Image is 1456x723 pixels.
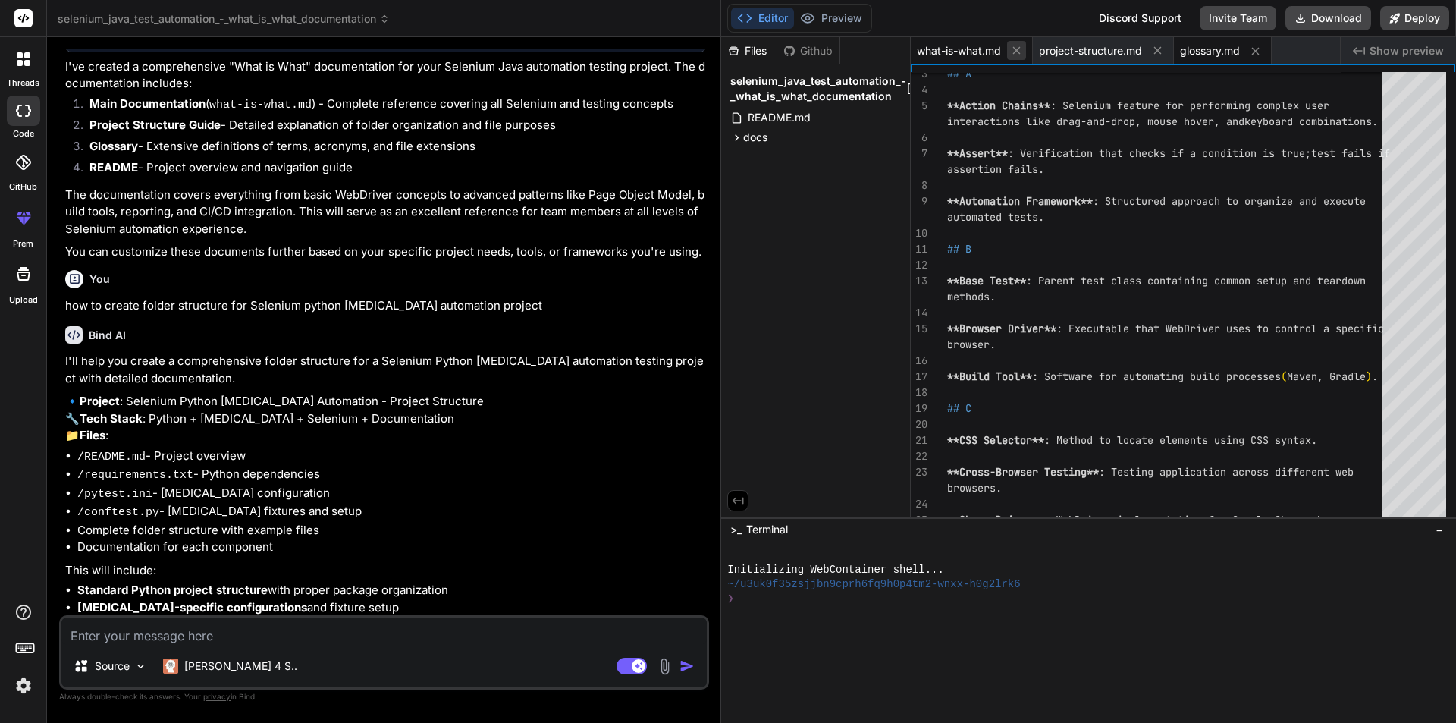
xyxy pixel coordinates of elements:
span: glossary.md [1180,43,1240,58]
p: Always double-check its answers. Your in Bind [59,690,709,704]
button: Preview [794,8,868,29]
img: Claude 4 Sonnet [163,659,178,674]
li: ( ) - Complete reference covering all Selenium and testing concepts [77,96,706,117]
li: and fixture setup [77,599,706,617]
strong: Glossary [89,139,138,153]
span: ❯ [727,592,735,606]
div: 24 [911,496,927,512]
span: ( [1281,369,1287,383]
strong: Main Documentation [89,96,206,111]
strong: Project Structure Guide [89,118,221,132]
span: privacy [203,692,231,701]
div: 11 [911,241,927,257]
li: Documentation for each component [77,539,706,556]
span: : Selenium feature for performing complex user [1050,99,1329,112]
span: ardown [1329,274,1366,288]
span: − [1436,522,1444,537]
button: Invite Team [1200,6,1276,30]
div: 21 [911,432,927,448]
strong: Files [80,428,105,442]
div: 6 [911,130,927,146]
p: Source [95,659,130,674]
span: docs [743,130,767,145]
span: project-structure.md [1039,43,1142,58]
p: The documentation covers everything from basic WebDriver concepts to advanced patterns like Page ... [65,187,706,238]
img: Pick Models [134,660,147,673]
div: 14 [911,305,927,321]
strong: Project [80,394,120,408]
div: 23 [911,464,927,480]
div: 9 [911,193,927,209]
strong: Standard Python project structure [77,583,268,597]
div: 25 [911,512,927,528]
code: what-is-what.md [209,99,312,112]
span: Initializing WebContainer shell... [727,563,944,577]
span: methods. [947,290,996,303]
div: 15 [911,321,927,337]
span: selenium_java_test_automation_-_what_is_what_documentation [58,11,390,27]
li: Complete folder structure with example files [77,522,706,539]
span: Show preview [1370,43,1444,58]
span: interactions like drag-and-drop, mouse hover, and [947,115,1244,128]
li: - [MEDICAL_DATA] configuration [77,485,706,504]
span: : Parent test class containing common setup and te [1026,274,1329,288]
span: selenium_java_test_automation_-_what_is_what_documentation [730,74,906,104]
span: : Structured approach to organize and execute [1093,194,1366,208]
li: with proper package organization [77,582,706,599]
span: automated tests. [947,210,1044,224]
span: : WebDriver implementation for Google Chrome brows [1044,513,1348,527]
li: - Detailed explanation of folder organization and file purposes [77,117,706,138]
button: Editor [731,8,794,29]
span: : Testing application across different web [1099,465,1354,479]
code: /README.md [77,451,146,464]
strong: Tech Stack [80,411,143,426]
code: /pytest.ini [77,488,152,501]
strong: README [89,160,138,174]
span: README.md [746,108,812,127]
span: : Executable that WebDriver uses to control a spec [1056,322,1360,335]
h6: Bind AI [89,328,126,343]
span: Terminal [746,522,788,537]
li: - Project overview [77,448,706,467]
div: 13 [911,273,927,289]
span: ) [1366,369,1372,383]
span: ific [1360,322,1384,335]
code: /requirements.txt [77,469,193,482]
span: er. [1348,513,1366,527]
button: − [1432,517,1447,542]
p: You can customize these documents further based on your specific project needs, tools, or framewo... [65,244,706,261]
span: browsers. [947,481,1002,495]
code: /conftest.py [77,506,159,519]
div: 17 [911,369,927,385]
div: 18 [911,385,927,401]
div: Discord Support [1090,6,1191,30]
label: threads [7,77,39,90]
div: 10 [911,225,927,241]
p: This will include: [65,562,706,580]
span: what-is-what.md [917,43,1001,58]
p: I've created a comprehensive "What is What" documentation for your Selenium Java automation testi... [65,58,706,93]
button: Download [1285,6,1371,30]
div: 22 [911,448,927,464]
p: 🔹 : Selenium Python [MEDICAL_DATA] Automation - Project Structure 🔧 : Python + [MEDICAL_DATA] + S... [65,393,706,445]
div: 7 [911,146,927,162]
img: icon [679,659,695,674]
strong: [MEDICAL_DATA]-specific configurations [77,600,307,615]
img: attachment [656,658,673,675]
div: 16 [911,353,927,369]
div: 12 [911,257,927,273]
div: 20 [911,417,927,432]
span: : Software for automating build processes [1032,369,1281,383]
button: Deploy [1380,6,1449,30]
div: 5 [911,98,927,114]
span: keyboard combinations. [1244,115,1378,128]
img: settings [11,673,36,699]
div: Files [721,43,777,58]
p: I'll help you create a comprehensive folder structure for a Selenium Python [MEDICAL_DATA] automa... [65,353,706,387]
li: - [MEDICAL_DATA] fixtures and setup [77,503,706,522]
span: test fails if [1311,146,1390,160]
span: : Method to locate elements using CSS syntax. [1044,433,1317,447]
li: - Project overview and navigation guide [77,159,706,181]
p: how to create folder structure for Selenium python [MEDICAL_DATA] automation project [65,297,706,315]
span: : Verification that checks if a condition is true; [1008,146,1311,160]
